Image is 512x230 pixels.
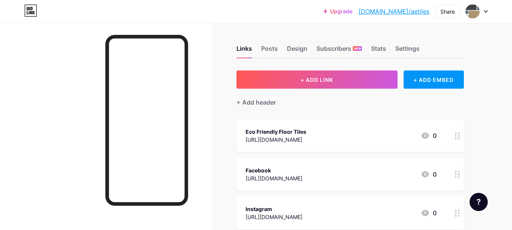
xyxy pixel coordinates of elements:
div: Links [236,44,252,58]
div: 0 [421,208,437,217]
div: 0 [421,131,437,140]
div: [URL][DOMAIN_NAME] [246,174,302,182]
span: NEW [354,46,361,51]
img: aetiles [465,4,480,19]
div: Design [287,44,307,58]
div: + Add header [236,98,276,107]
div: 0 [421,170,437,179]
div: Settings [395,44,420,58]
span: + ADD LINK [301,77,333,83]
div: Share [440,8,455,16]
div: Facebook [246,166,302,174]
button: + ADD LINK [236,70,398,89]
div: Stats [371,44,386,58]
div: Subscribers [316,44,362,58]
div: Posts [261,44,278,58]
div: [URL][DOMAIN_NAME] [246,213,302,221]
a: [DOMAIN_NAME]/aetiles [359,7,429,16]
div: + ADD EMBED [404,70,464,89]
div: Instagram [246,205,302,213]
a: Upgrade [324,8,352,14]
div: Eco Friendly Floor Tiles [246,128,306,136]
div: [URL][DOMAIN_NAME] [246,136,306,144]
